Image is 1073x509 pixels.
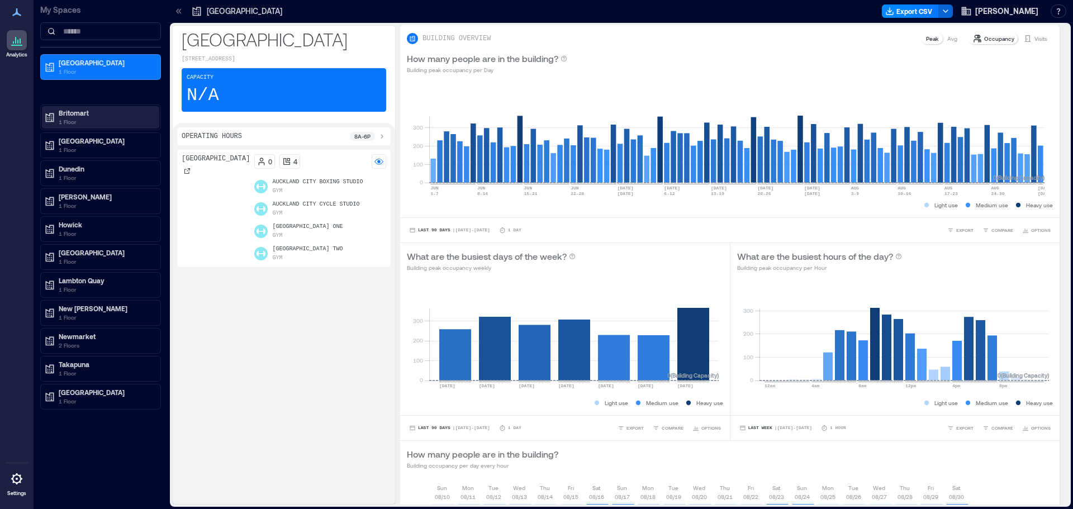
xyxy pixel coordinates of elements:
[956,227,974,234] span: EXPORT
[413,142,423,149] tspan: 200
[737,250,893,263] p: What are the busiest hours of the day?
[513,483,525,492] p: Wed
[743,307,753,314] tspan: 300
[693,483,705,492] p: Wed
[59,117,153,126] p: 1 Floor
[1038,185,1054,191] text: [DATE]
[934,398,958,407] p: Light use
[664,191,675,196] text: 6-12
[272,209,282,218] p: Gym
[882,4,939,18] button: Export CSV
[749,377,753,383] tspan: 0
[605,398,628,407] p: Light use
[651,422,686,434] button: COMPARE
[772,483,780,492] p: Sat
[711,185,727,191] text: [DATE]
[822,483,834,492] p: Mon
[3,27,31,61] a: Analytics
[858,383,867,388] text: 8am
[811,383,820,388] text: 4am
[956,425,974,431] span: EXPORT
[182,132,242,141] p: Operating Hours
[945,225,976,236] button: EXPORT
[59,341,153,350] p: 2 Floors
[407,461,558,470] p: Building occupancy per day every hour
[272,178,363,187] p: Auckland City Boxing Studio
[354,132,371,141] p: 8a - 6p
[677,383,694,388] text: [DATE]
[413,124,423,131] tspan: 300
[272,245,343,254] p: [GEOGRAPHIC_DATA] Two
[642,483,654,492] p: Mon
[413,161,423,168] tspan: 100
[407,422,492,434] button: Last 90 Days |[DATE]-[DATE]
[420,377,423,383] tspan: 0
[1031,227,1051,234] span: OPTIONS
[947,34,957,43] p: Avg
[589,492,604,501] p: 08/16
[737,422,814,434] button: Last Week |[DATE]-[DATE]
[59,108,153,117] p: Britomart
[182,154,250,163] p: [GEOGRAPHIC_DATA]
[407,65,567,74] p: Building peak occupancy per Day
[59,145,153,154] p: 1 Floor
[848,483,858,492] p: Tue
[701,425,721,431] span: OPTIONS
[923,492,938,501] p: 08/29
[508,227,521,234] p: 1 Day
[851,191,860,196] text: 3-9
[804,191,820,196] text: [DATE]
[615,422,646,434] button: EXPORT
[59,332,153,341] p: Newmarket
[991,227,1013,234] span: COMPARE
[272,231,282,240] p: Gym
[873,483,885,492] p: Wed
[949,492,964,501] p: 08/30
[268,157,272,166] p: 0
[638,383,654,388] text: [DATE]
[898,185,906,191] text: AUG
[437,483,447,492] p: Sun
[40,4,161,16] p: My Spaces
[991,191,1004,196] text: 24-30
[430,185,439,191] text: JUN
[182,55,386,64] p: [STREET_ADDRESS]
[618,191,634,196] text: [DATE]
[1034,34,1047,43] p: Visits
[272,187,282,196] p: Gym
[293,157,297,166] p: 4
[488,483,498,492] p: Tue
[486,492,501,501] p: 08/12
[743,330,753,337] tspan: 200
[668,483,678,492] p: Tue
[407,448,558,461] p: How many people are in the building?
[182,28,386,50] p: [GEOGRAPHIC_DATA]
[59,360,153,369] p: Takapuna
[944,191,958,196] text: 17-23
[59,136,153,145] p: [GEOGRAPHIC_DATA]
[758,191,771,196] text: 20-26
[568,483,574,492] p: Fri
[905,383,916,388] text: 12pm
[851,185,860,191] text: AUG
[477,185,486,191] text: JUN
[207,6,282,17] p: [GEOGRAPHIC_DATA]
[477,191,488,196] text: 8-14
[272,222,343,231] p: [GEOGRAPHIC_DATA] One
[524,185,533,191] text: JUN
[1020,225,1053,236] button: OPTIONS
[592,483,600,492] p: Sat
[59,67,153,76] p: 1 Floor
[696,398,723,407] p: Heavy use
[928,483,934,492] p: Fri
[435,492,450,501] p: 08/10
[59,248,153,257] p: [GEOGRAPHIC_DATA]
[460,492,476,501] p: 08/11
[615,492,630,501] p: 08/17
[3,465,30,500] a: Settings
[830,425,846,431] p: 1 Hour
[898,492,913,501] p: 08/28
[571,185,579,191] text: JUN
[666,492,681,501] p: 08/19
[748,483,754,492] p: Fri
